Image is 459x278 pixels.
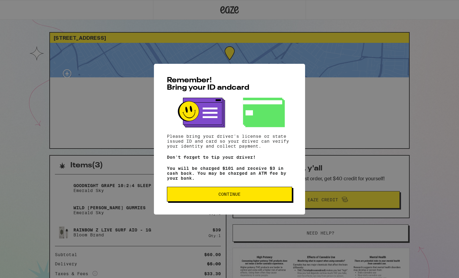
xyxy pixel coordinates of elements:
[167,134,292,149] p: Please bring your driver's license or state issued ID and card so your driver can verify your ide...
[167,77,249,92] span: Remember! Bring your ID and card
[167,166,292,181] p: You will be charged $101 and receive $3 in cash back. You may be charged an ATM fee by your bank.
[167,155,292,160] p: Don't forget to tip your driver!
[218,192,241,196] span: Continue
[167,187,292,202] button: Continue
